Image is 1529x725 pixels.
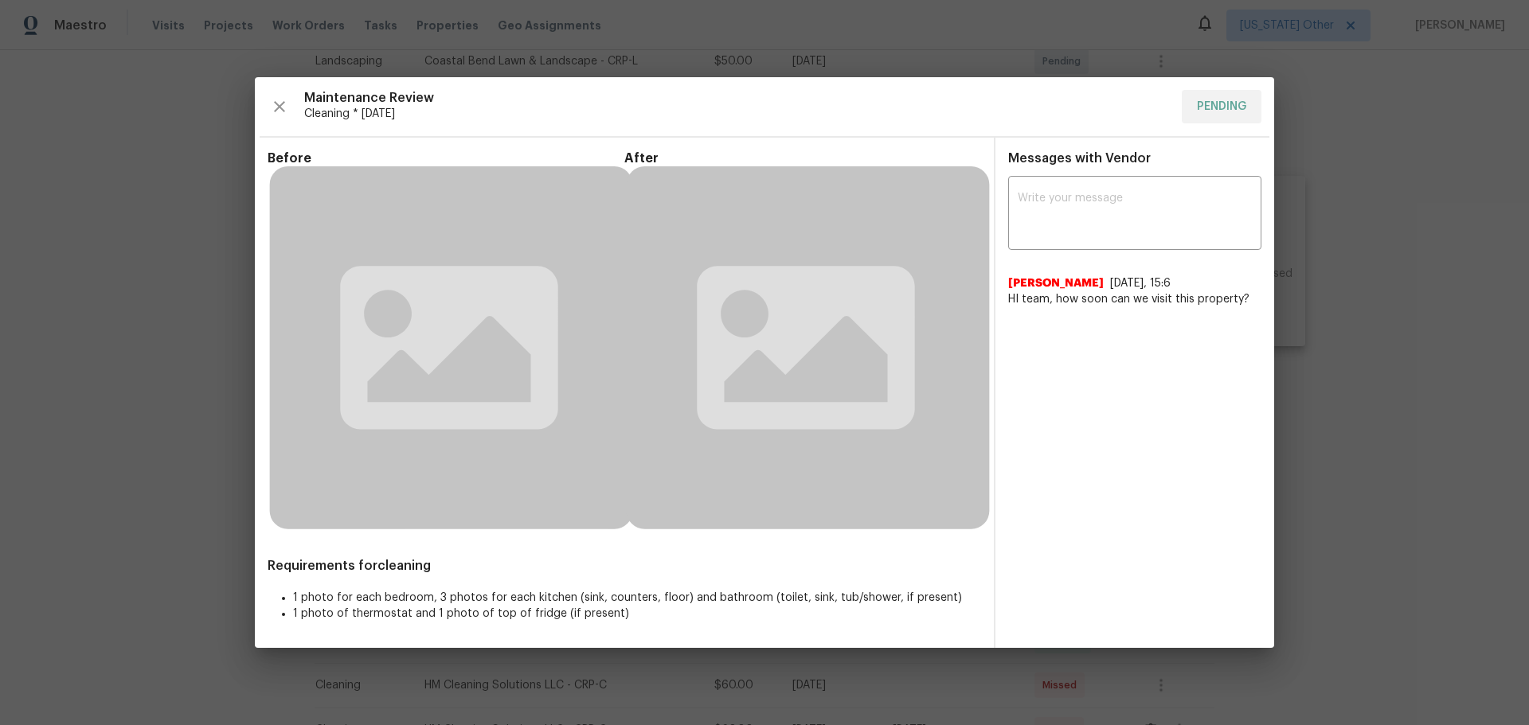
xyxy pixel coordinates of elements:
span: [PERSON_NAME] [1008,275,1104,291]
span: HI team, how soon can we visit this property? [1008,291,1261,307]
span: Before [268,150,624,166]
li: 1 photo of thermostat and 1 photo of top of fridge (if present) [293,606,981,622]
span: Messages with Vendor [1008,152,1151,165]
span: [DATE], 15:6 [1110,278,1171,289]
span: After [624,150,981,166]
span: Requirements for cleaning [268,558,981,574]
span: Cleaning * [DATE] [304,106,1169,122]
li: 1 photo for each bedroom, 3 photos for each kitchen (sink, counters, floor) and bathroom (toilet,... [293,590,981,606]
span: Maintenance Review [304,90,1169,106]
